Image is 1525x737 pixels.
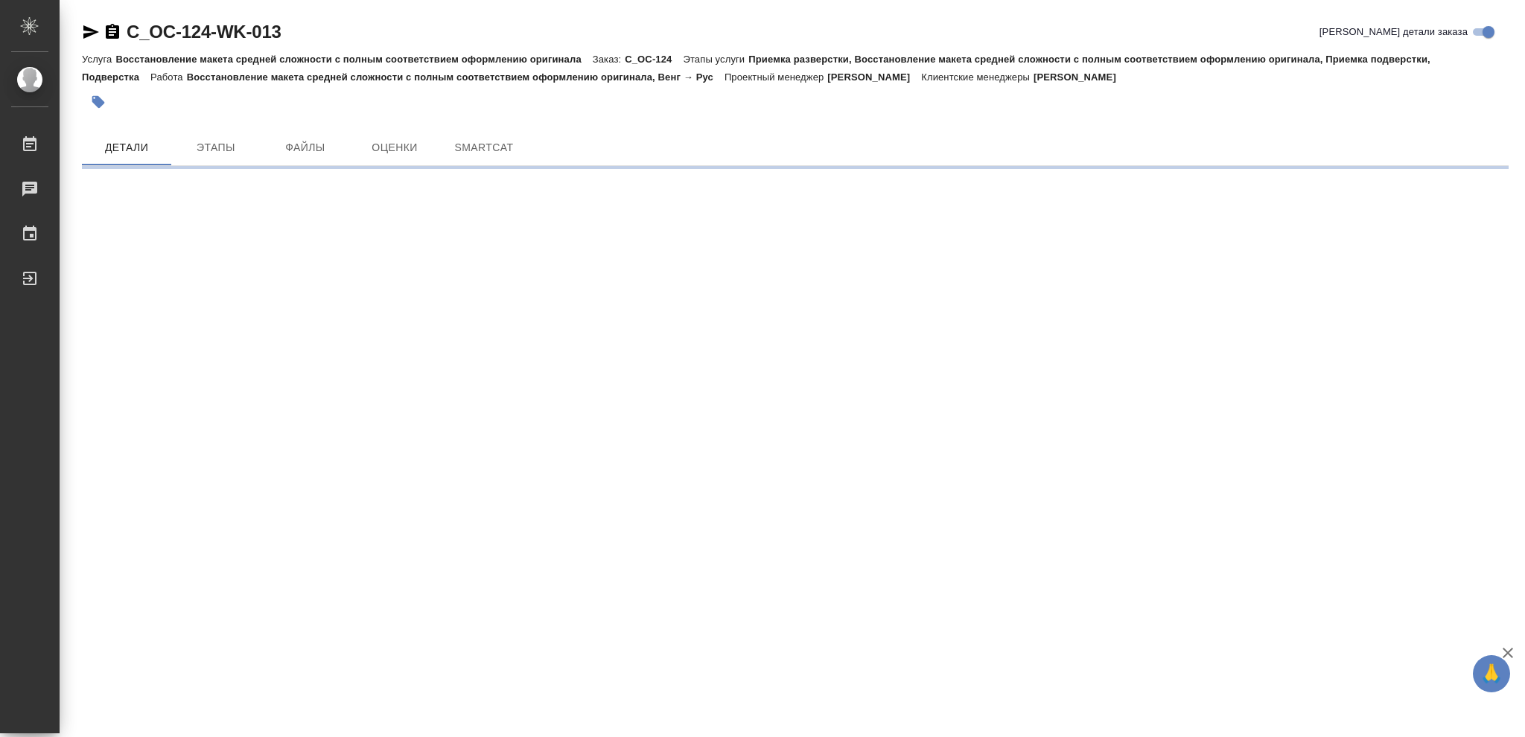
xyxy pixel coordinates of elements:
[187,71,725,83] p: Восстановление макета средней сложности с полным соответствием оформлению оригинала, Венг → Рус
[725,71,827,83] p: Проектный менеджер
[827,71,921,83] p: [PERSON_NAME]
[82,54,1430,83] p: Приемка разверстки, Восстановление макета средней сложности с полным соответствием оформлению ори...
[91,138,162,157] span: Детали
[1319,25,1468,39] span: [PERSON_NAME] детали заказа
[82,23,100,41] button: Скопировать ссылку для ЯМессенджера
[359,138,430,157] span: Оценки
[448,138,520,157] span: SmartCat
[127,22,281,42] a: C_OC-124-WK-013
[115,54,592,65] p: Восстановление макета средней сложности с полным соответствием оформлению оригинала
[270,138,341,157] span: Файлы
[625,54,683,65] p: C_OC-124
[1034,71,1127,83] p: [PERSON_NAME]
[104,23,121,41] button: Скопировать ссылку
[683,54,748,65] p: Этапы услуги
[150,71,187,83] p: Работа
[82,54,115,65] p: Услуга
[180,138,252,157] span: Этапы
[1479,658,1504,689] span: 🙏
[593,54,625,65] p: Заказ:
[82,86,115,118] button: Добавить тэг
[921,71,1034,83] p: Клиентские менеджеры
[1473,655,1510,692] button: 🙏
